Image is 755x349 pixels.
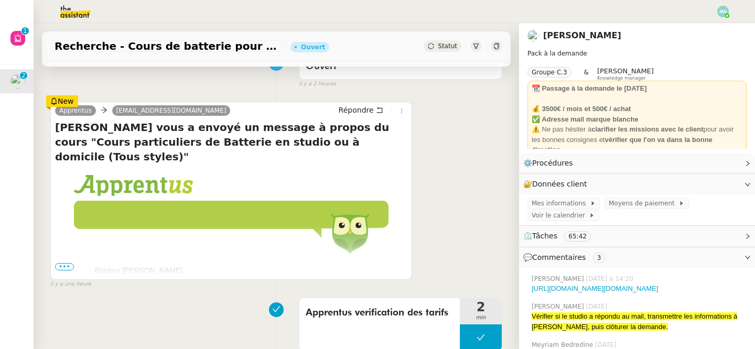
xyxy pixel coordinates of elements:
[527,30,539,41] img: users%2FpftfpH3HWzRMeZpe6E7kXDgO5SJ3%2Favatar%2Fa3cc7090-f8ed-4df9-82e0-3c63ac65f9dd
[95,265,368,276] h1: Bonjour [PERSON_NAME],
[50,280,91,289] span: il y a une heure
[532,105,631,113] strong: 💰 3500€ / mois et 500€ / achat
[532,274,586,283] span: [PERSON_NAME]
[532,115,638,123] strong: ✅ Adresse mail marque blanche
[523,157,578,169] span: ⚙️
[532,253,586,261] span: Commentaires
[460,301,502,313] span: 2
[597,67,654,81] app-user-label: Knowledge manager
[593,253,606,263] nz-tag: 3
[55,263,74,270] span: •••
[586,302,610,311] span: [DATE]
[301,44,325,50] div: Ouvert
[46,95,78,107] div: New
[532,136,713,154] strong: vérifier que l'on va dans la bonne direction
[532,198,590,209] span: Mes informations
[10,74,25,89] img: users%2FpftfpH3HWzRMeZpe6E7kXDgO5SJ3%2Favatar%2Fa3cc7090-f8ed-4df9-82e0-3c63ac65f9dd
[523,178,591,190] span: 🔐
[74,175,193,196] img: Apprentus
[519,174,755,194] div: 🔐Données client
[527,50,587,57] span: Pack à la demande
[564,231,591,242] nz-tag: 65:42
[523,232,600,240] span: ⏲️
[438,42,457,50] span: Statut
[519,226,755,246] div: ⏲️Tâches 65:42
[532,180,587,188] span: Données client
[55,41,282,51] span: Recherche - Cours de batterie pour enfant
[335,104,387,116] button: Répondre
[584,67,589,81] span: &
[21,27,29,35] nz-badge-sup: 1
[532,124,742,155] div: ⚠️ Ne pas hésiter à pour avoir les bonnes consignes et
[597,67,654,75] span: [PERSON_NAME]
[532,312,737,331] span: Vérifier si le studio a répondu au mail, transmettre les informations à [PERSON_NAME], puis clôtu...
[532,302,586,311] span: [PERSON_NAME]
[597,75,646,81] span: Knowledge manager
[532,285,658,292] a: [URL][DOMAIN_NAME][DOMAIN_NAME]
[460,313,502,322] span: min
[20,72,27,79] nz-badge-sup: 2
[591,125,703,133] strong: clarifier les missions avec le client
[21,72,26,81] p: 2
[532,159,573,167] span: Procédures
[306,305,454,321] span: Apprentus verification des tarifs
[116,107,226,114] span: [EMAIL_ADDRESS][DOMAIN_NAME]
[543,30,621,40] a: [PERSON_NAME]
[523,253,609,261] span: 💬
[609,198,678,209] span: Moyens de paiement
[299,80,336,89] span: il y a 2 heures
[55,106,96,115] a: Apprentus
[519,153,755,173] div: ⚙️Procédures
[23,27,27,37] p: 1
[527,67,571,78] nz-tag: Groupe C.3
[519,247,755,268] div: 💬Commentaires 3
[339,105,374,115] span: Répondre
[586,274,635,283] span: [DATE] à 14:20
[532,84,647,92] strong: 📆 Passage à la demande le [DATE]
[306,62,337,71] span: Ouvert
[532,210,589,221] span: Voir le calendrier
[717,6,729,17] img: svg
[55,120,407,164] h4: [PERSON_NAME] vous a envoyé un message à propos du cours "Cours particuliers de Batterie en studi...
[532,232,557,240] span: Tâches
